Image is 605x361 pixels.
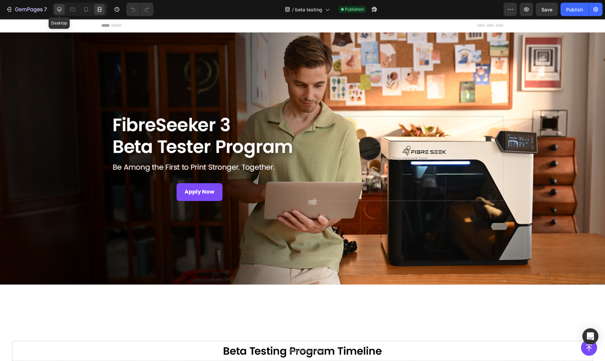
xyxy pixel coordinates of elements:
button: 7 [3,3,50,16]
span: beta testing [295,6,322,13]
span: Published [345,6,363,12]
span: Save [541,7,552,12]
div: Publish [566,6,583,13]
span: / [292,6,294,13]
strong: Apply Now [185,169,214,177]
div: Open Intercom Messenger [582,328,598,344]
button: Save [536,3,558,16]
button: Publish [560,3,589,16]
a: Apply Now [177,164,222,182]
p: 7 [44,5,47,13]
div: Undo/Redo [126,3,153,16]
div: Drop element here [392,137,427,142]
